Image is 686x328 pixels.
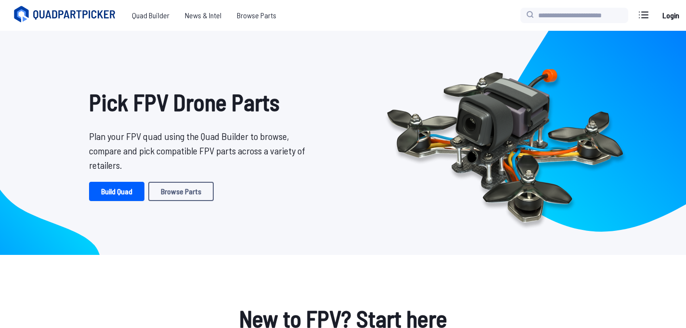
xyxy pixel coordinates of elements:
[177,6,229,25] a: News & Intel
[366,47,644,239] img: Quadcopter
[124,6,177,25] a: Quad Builder
[148,182,214,201] a: Browse Parts
[89,85,312,119] h1: Pick FPV Drone Parts
[659,6,682,25] a: Login
[89,129,312,172] p: Plan your FPV quad using the Quad Builder to browse, compare and pick compatible FPV parts across...
[229,6,284,25] a: Browse Parts
[89,182,144,201] a: Build Quad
